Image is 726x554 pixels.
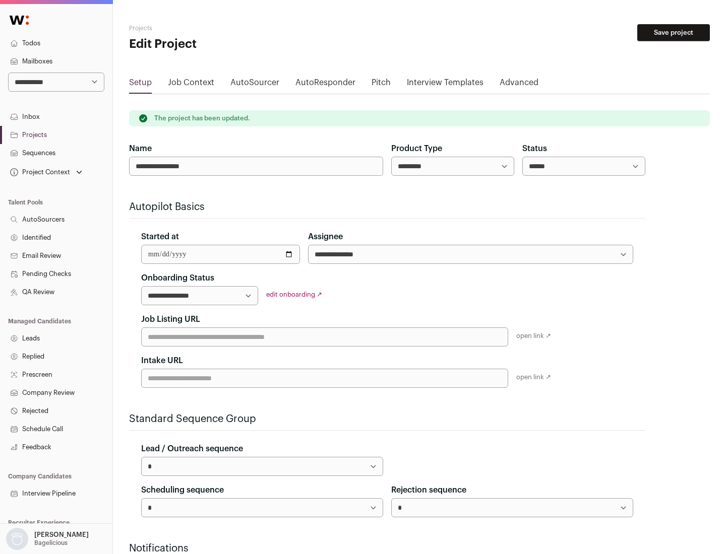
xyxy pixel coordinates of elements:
a: AutoSourcer [230,77,279,93]
label: Job Listing URL [141,313,200,325]
label: Scheduling sequence [141,484,224,496]
p: [PERSON_NAME] [34,531,89,539]
h1: Edit Project [129,36,323,52]
button: Open dropdown [4,528,91,550]
label: Intake URL [141,355,183,367]
a: Interview Templates [407,77,483,93]
a: edit onboarding ↗ [266,291,322,298]
label: Rejection sequence [391,484,466,496]
label: Started at [141,231,179,243]
p: Bagelicious [34,539,68,547]
a: Setup [129,77,152,93]
label: Assignee [308,231,343,243]
a: Job Context [168,77,214,93]
h2: Projects [129,24,323,32]
a: Pitch [372,77,391,93]
label: Status [522,143,547,155]
h2: Autopilot Basics [129,200,645,214]
p: The project has been updated. [154,114,250,122]
button: Save project [637,24,710,41]
div: Project Context [8,168,70,176]
img: Wellfound [4,10,34,30]
label: Name [129,143,152,155]
a: Advanced [500,77,538,93]
a: AutoResponder [295,77,355,93]
img: nopic.png [6,528,28,550]
label: Product Type [391,143,442,155]
label: Lead / Outreach sequence [141,443,243,455]
label: Onboarding Status [141,272,214,284]
h2: Standard Sequence Group [129,412,645,426]
button: Open dropdown [8,165,84,179]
